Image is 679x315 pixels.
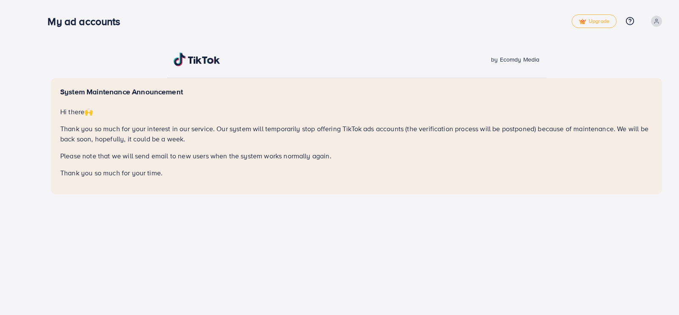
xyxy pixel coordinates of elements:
img: TikTok [174,53,220,66]
p: Please note that we will send email to new users when the system works normally again. [60,151,653,161]
h3: My ad accounts [48,15,127,28]
p: Thank you so much for your interest in our service. Our system will temporarily stop offering Tik... [60,124,653,144]
img: tick [579,19,586,25]
span: Upgrade [579,18,609,25]
p: Hi there [60,107,653,117]
span: by Ecomdy Media [491,55,539,64]
p: Thank you so much for your time. [60,168,653,178]
h5: System Maintenance Announcement [60,87,653,96]
span: 🙌 [84,107,93,116]
a: tickUpgrade [572,14,617,28]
